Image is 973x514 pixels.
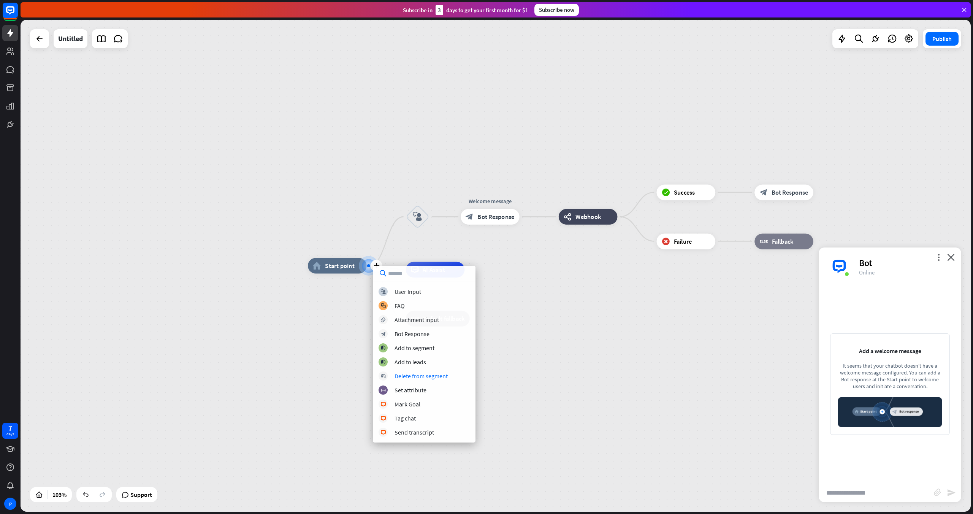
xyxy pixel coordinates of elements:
[50,489,69,501] div: 103%
[838,347,942,355] div: Add a welcome message
[403,5,528,15] div: Subscribe in days to get your first month for $1
[395,316,439,324] div: Attachment input
[395,372,448,380] div: Delete from segment
[662,237,670,245] i: block_failure
[395,358,426,366] div: Add to leads
[838,362,942,390] div: It seems that your chatbot doesn't have a welcome message configured. You can add a Bot response ...
[662,188,670,196] i: block_success
[395,344,434,352] div: Add to segment
[2,423,18,439] a: 7 days
[4,498,16,510] div: P
[455,197,526,205] div: Welcome message
[436,5,443,15] div: 3
[564,213,572,221] i: webhooks
[395,400,420,408] div: Mark Goal
[575,213,601,221] span: Webhook
[760,237,768,245] i: block_fallback
[395,288,421,295] div: User Input
[380,416,386,421] i: block_livechat
[395,414,416,422] div: Tag chat
[859,269,952,276] div: Online
[395,302,405,309] div: FAQ
[413,212,422,222] i: block_user_input
[381,388,386,393] i: block_set_attribute
[934,489,941,496] i: block_attachment
[947,488,956,497] i: send
[674,237,692,245] span: Failure
[395,428,434,436] div: Send transcript
[380,346,386,351] i: block_add_to_segment
[380,360,386,365] i: block_add_to_segment
[925,32,959,46] button: Publish
[381,317,386,322] i: block_attachment
[381,332,386,336] i: block_bot_response
[374,263,379,268] i: plus
[6,432,14,437] div: days
[380,402,386,407] i: block_livechat
[130,489,152,501] span: Support
[772,237,794,245] span: Fallback
[395,386,426,394] div: Set attribute
[935,254,942,261] i: more_vert
[381,289,386,294] i: block_user_input
[534,4,579,16] div: Subscribe now
[760,188,768,196] i: block_bot_response
[772,188,808,196] span: Bot Response
[947,254,955,261] i: close
[477,213,514,221] span: Bot Response
[395,330,429,338] div: Bot Response
[6,3,29,26] button: Open LiveChat chat widget
[466,213,474,221] i: block_bot_response
[313,262,321,270] i: home_2
[8,425,12,432] div: 7
[58,29,83,48] div: Untitled
[674,188,695,196] span: Success
[381,374,386,379] i: block_delete_from_segment
[380,430,386,435] i: block_livechat
[859,257,952,269] div: Bot
[325,262,354,270] span: Start point
[381,303,386,308] i: block_faq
